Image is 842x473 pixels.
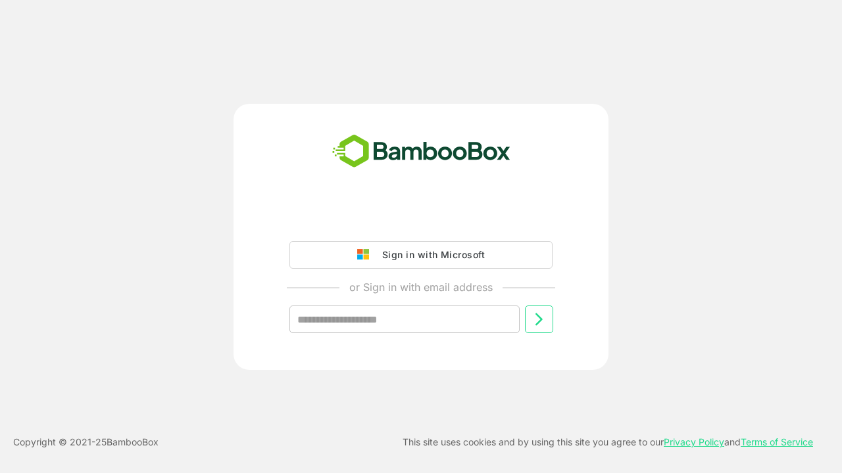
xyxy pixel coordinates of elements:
p: This site uses cookies and by using this site you agree to our and [403,434,813,450]
button: Sign in with Microsoft [289,241,553,269]
p: Copyright © 2021- 25 BambooBox [13,434,159,450]
img: google [357,249,376,261]
div: Sign in with Microsoft [376,246,485,263]
p: or Sign in with email address [349,279,493,295]
a: Privacy Policy [664,436,724,447]
a: Terms of Service [741,436,813,447]
img: bamboobox [325,130,518,173]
